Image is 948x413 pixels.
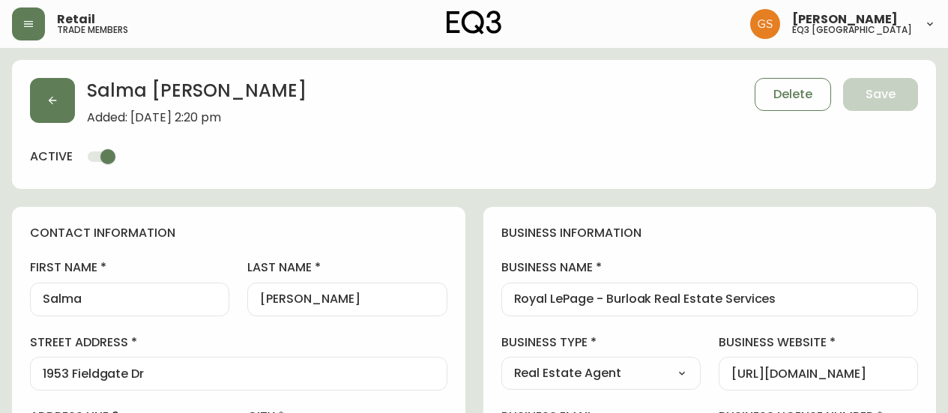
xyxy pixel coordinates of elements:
label: last name [247,259,447,276]
img: logo [447,10,502,34]
button: Delete [755,78,831,111]
label: first name [30,259,229,276]
label: business name [501,259,919,276]
img: 6b403d9c54a9a0c30f681d41f5fc2571 [750,9,780,39]
span: Retail [57,13,95,25]
h5: eq3 [GEOGRAPHIC_DATA] [792,25,912,34]
h4: business information [501,225,919,241]
label: street address [30,334,447,351]
h4: contact information [30,225,447,241]
label: business website [719,334,918,351]
label: business type [501,334,701,351]
h5: trade members [57,25,128,34]
span: Delete [773,86,812,103]
span: Added: [DATE] 2:20 pm [87,111,307,124]
h2: Salma [PERSON_NAME] [87,78,307,111]
h4: active [30,148,73,165]
input: https://www.designshop.com [731,367,905,381]
span: [PERSON_NAME] [792,13,898,25]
